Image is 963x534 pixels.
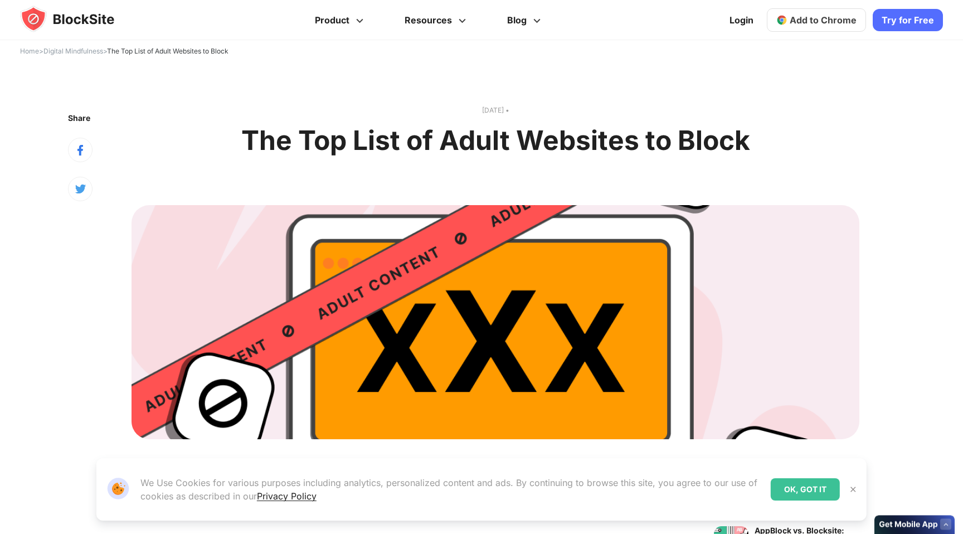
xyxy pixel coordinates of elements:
span: Add to Chrome [790,14,857,26]
span: The Top List of Adult Websites to Block [107,47,228,55]
a: Add to Chrome [767,8,866,32]
img: Close [849,485,858,494]
span: > > [20,47,228,55]
img: blocksite-icon.5d769676.svg [20,6,136,32]
p: We Use Cookies for various purposes including analytics, personalized content and ads. By continu... [140,476,762,503]
img: The Top List of Adult Websites to Block [132,205,859,439]
button: Close [846,482,860,497]
div: OK, GOT IT [771,478,840,501]
a: Digital Mindfulness [43,47,103,55]
text: Share [68,113,90,123]
img: chrome-icon.svg [776,14,787,26]
text: [DATE] • [132,105,859,116]
a: Home [20,47,39,55]
a: Privacy Policy [257,491,317,502]
h1: The Top List of Adult Websites to Block [241,125,750,156]
a: Try for Free [873,9,943,31]
a: Login [723,7,760,33]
